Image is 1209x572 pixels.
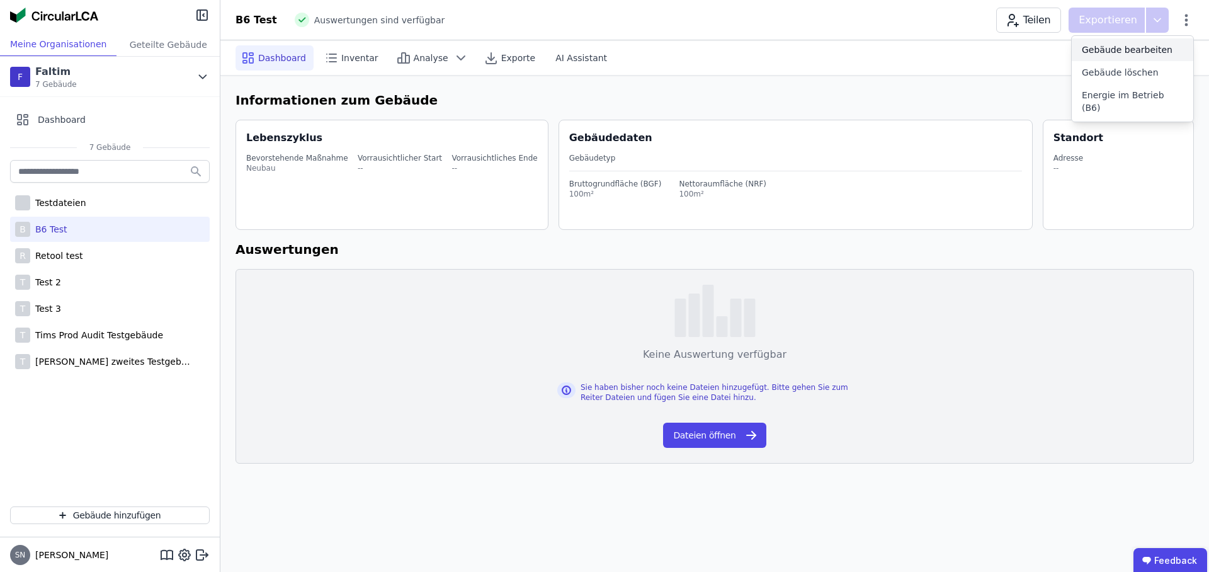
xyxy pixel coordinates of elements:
img: Concular [10,8,98,23]
span: 7 Gebäude [35,79,77,89]
div: R [15,248,30,263]
h6: Informationen zum Gebäude [236,91,1194,110]
span: Auswertungen sind verfügbar [314,14,445,26]
img: empty-state [674,285,756,337]
div: -- [451,163,537,173]
div: Adresse [1053,153,1084,163]
div: Standort [1053,130,1103,146]
div: 100m² [679,189,766,199]
div: [PERSON_NAME] zweites Testgebäude [30,355,194,368]
div: Test 2 [30,276,61,289]
h6: Auswertungen [236,240,1194,259]
div: -- [358,163,442,173]
div: B6 Test [236,13,277,28]
div: Lebenszyklus [246,130,322,146]
span: Inventar [341,52,378,64]
div: Sie haben bisher noch keine Dateien hinzugefügt. Bitte gehen Sie zum Reiter Dateien und fügen Sie... [581,382,872,403]
span: 7 Gebäude [77,142,144,152]
span: Exporte [501,52,535,64]
span: [PERSON_NAME] [30,549,108,561]
div: Neubau [246,163,348,173]
button: Teilen [996,8,1061,33]
div: Bruttogrundfläche (BGF) [569,179,662,189]
div: Keine Auswertung verfügbar [643,347,786,362]
div: F [10,67,30,87]
div: Geteilte Gebäude [116,33,220,56]
div: Nettoraumfläche (NRF) [679,179,766,189]
button: Gebäude hinzufügen [10,506,210,524]
button: Dateien öffnen [663,423,766,448]
div: T [15,275,30,290]
span: SN [15,551,26,559]
div: T [15,301,30,316]
div: Testdateien [30,197,86,209]
span: AI Assistant [555,52,607,64]
div: B [15,222,30,237]
span: Gebäude bearbeiten [1082,43,1172,56]
div: T [15,328,30,343]
div: Bevorstehende Maßnahme [246,153,348,163]
div: Vorrausichtliches Ende [451,153,537,163]
div: Tims Prod Audit Testgebäude [30,329,163,341]
div: 100m² [569,189,662,199]
div: Gebäudetyp [569,153,1022,163]
div: Test 3 [30,302,61,315]
div: Gebäudedaten [569,130,1032,146]
div: B6 Test [30,223,67,236]
p: Exportieren [1079,13,1140,28]
div: Retool test [30,249,83,262]
span: Dashboard [258,52,306,64]
span: Gebäude löschen [1082,66,1159,79]
div: Faltim [35,64,77,79]
span: Energie im Betrieb (B6) [1082,89,1183,114]
div: T [15,354,30,369]
span: Analyse [414,52,448,64]
div: Vorrausichtlicher Start [358,153,442,163]
div: -- [1053,163,1084,173]
span: Dashboard [38,113,86,126]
